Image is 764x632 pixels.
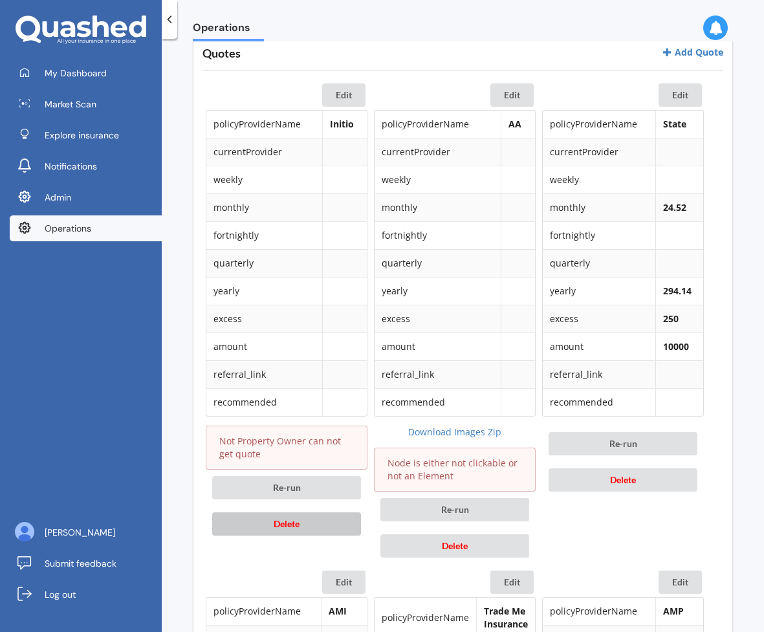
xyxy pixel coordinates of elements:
[10,582,162,607] a: Log out
[375,249,501,277] td: quarterly
[206,193,322,221] td: monthly
[442,540,468,551] span: Delete
[322,571,366,594] button: Edit
[206,111,322,138] td: policyProviderName
[45,222,91,235] span: Operations
[206,598,321,625] td: policyProviderName
[45,98,96,111] span: Market Scan
[659,83,702,107] button: Edit
[206,138,322,166] td: currentProvider
[543,166,655,193] td: weekly
[219,435,354,461] p: Not Property Owner can not get quote
[375,221,501,249] td: fortnightly
[330,118,354,130] b: Initio
[45,526,115,539] span: [PERSON_NAME]
[543,598,655,625] td: policyProviderName
[45,588,76,601] span: Log out
[45,160,97,173] span: Notifications
[543,277,655,305] td: yearly
[45,67,107,80] span: My Dashboard
[375,138,501,166] td: currentProvider
[329,605,347,617] b: AMI
[663,312,679,325] b: 250
[375,332,501,360] td: amount
[549,468,697,492] button: Delete
[206,332,322,360] td: amount
[662,46,723,58] a: Add Quote
[212,512,361,536] button: Delete
[10,215,162,241] a: Operations
[490,83,534,107] button: Edit
[508,118,521,130] b: AA
[490,571,534,594] button: Edit
[206,305,322,332] td: excess
[663,201,686,213] b: 24.52
[45,557,116,570] span: Submit feedback
[206,166,322,193] td: weekly
[659,571,702,594] button: Edit
[663,285,692,297] b: 294.14
[484,605,528,630] b: Trade Me Insurance
[543,360,655,388] td: referral_link
[202,46,241,61] h3: Quotes
[374,426,536,439] a: Download Images Zip
[10,60,162,86] a: My Dashboard
[206,360,322,388] td: referral_link
[10,550,162,576] a: Submit feedback
[663,118,686,130] b: State
[375,360,501,388] td: referral_link
[10,519,162,545] a: [PERSON_NAME]
[375,111,501,138] td: policyProviderName
[543,332,655,360] td: amount
[212,476,361,499] button: Re-run
[45,129,119,142] span: Explore insurance
[543,388,655,416] td: recommended
[15,522,34,541] img: ALV-UjU6YHOUIM1AGx_4vxbOkaOq-1eqc8a3URkVIJkc_iWYmQ98kTe7fc9QMVOBV43MoXmOPfWPN7JjnmUwLuIGKVePaQgPQ...
[10,122,162,148] a: Explore insurance
[206,388,322,416] td: recommended
[663,340,689,353] b: 10000
[543,249,655,277] td: quarterly
[10,91,162,117] a: Market Scan
[610,474,636,485] span: Delete
[322,83,366,107] button: Edit
[45,191,71,204] span: Admin
[193,21,264,39] span: Operations
[543,193,655,221] td: monthly
[663,605,684,617] b: AMP
[543,138,655,166] td: currentProvider
[387,457,522,483] p: Node is either not clickable or not an Element
[543,305,655,332] td: excess
[375,388,501,416] td: recommended
[206,277,322,305] td: yearly
[375,193,501,221] td: monthly
[380,498,529,521] button: Re-run
[543,221,655,249] td: fortnightly
[375,277,501,305] td: yearly
[10,184,162,210] a: Admin
[206,221,322,249] td: fortnightly
[375,305,501,332] td: excess
[10,153,162,179] a: Notifications
[380,534,529,558] button: Delete
[543,111,655,138] td: policyProviderName
[549,432,697,455] button: Re-run
[375,166,501,193] td: weekly
[206,249,322,277] td: quarterly
[274,518,300,529] span: Delete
